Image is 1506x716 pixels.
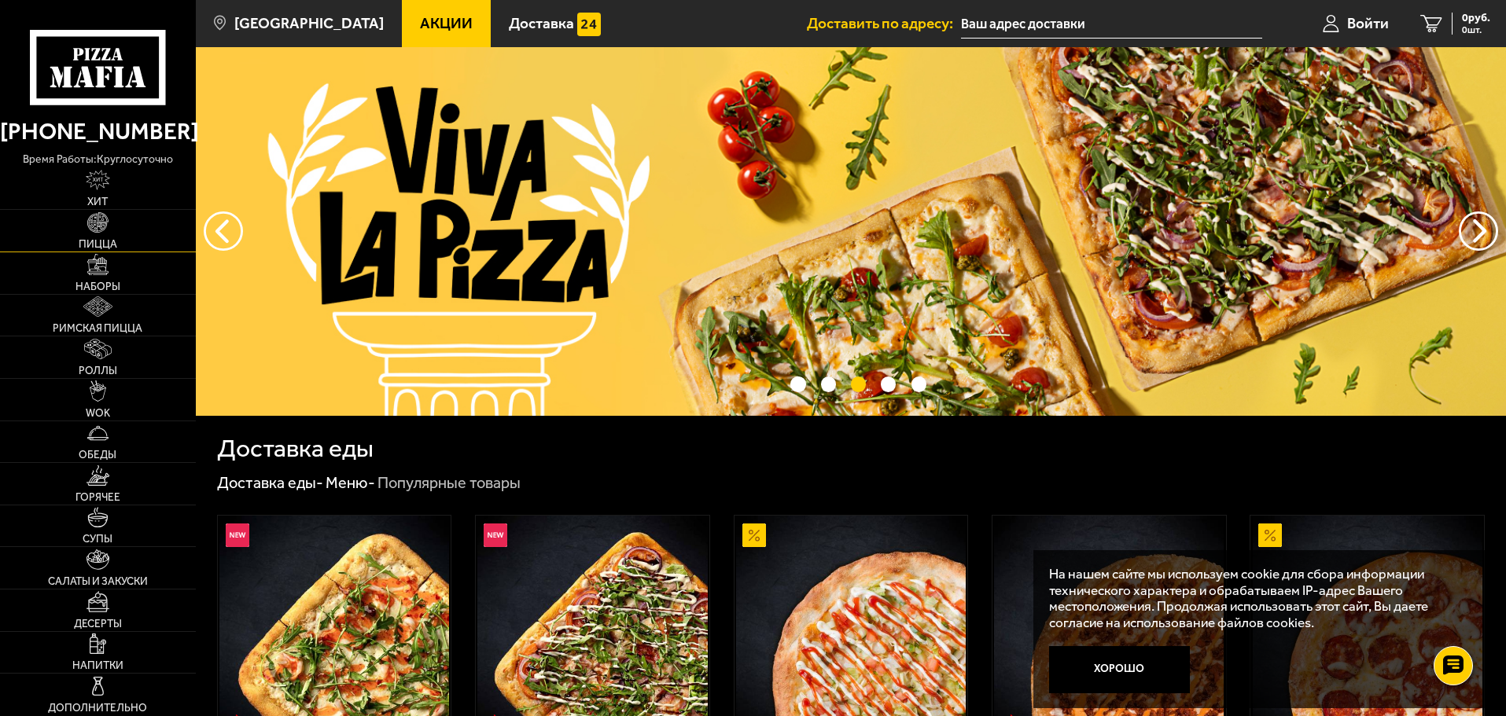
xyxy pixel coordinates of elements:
button: точки переключения [911,376,926,391]
button: Хорошо [1049,646,1191,693]
span: Хит [87,196,108,207]
img: Акционный [1258,523,1282,547]
span: Напитки [72,660,123,671]
span: Доставка [509,16,574,31]
span: Супы [83,534,112,545]
input: Ваш адрес доставки [961,9,1262,39]
span: WOK [86,408,110,419]
span: Пицца [79,239,117,250]
span: Обеды [79,450,116,461]
img: 15daf4d41897b9f0e9f617042186c801.svg [577,13,601,36]
img: Новинка [484,523,507,547]
span: Горячее [75,492,120,503]
span: Салаты и закуски [48,576,148,587]
a: Доставка еды- [217,473,323,492]
img: Новинка [226,523,249,547]
span: Войти [1347,16,1389,31]
button: точки переключения [851,376,866,391]
span: Доставить по адресу: [807,16,961,31]
span: Дополнительно [48,703,147,714]
img: Акционный [742,523,766,547]
span: Наборы [75,281,120,292]
span: Римская пицца [53,323,142,334]
button: точки переключения [821,376,836,391]
h1: Доставка еды [217,436,374,461]
span: 0 шт. [1462,25,1490,35]
div: Популярные товары [377,473,521,494]
span: Десерты [74,619,122,630]
button: точки переключения [790,376,805,391]
a: Меню- [326,473,375,492]
button: точки переключения [881,376,896,391]
span: Акции [420,16,473,31]
span: [GEOGRAPHIC_DATA] [234,16,384,31]
button: предыдущий [1459,211,1498,251]
span: 0 руб. [1462,13,1490,24]
span: Роллы [79,365,117,376]
button: следующий [204,211,243,251]
p: На нашем сайте мы используем cookie для сбора информации технического характера и обрабатываем IP... [1049,566,1460,631]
